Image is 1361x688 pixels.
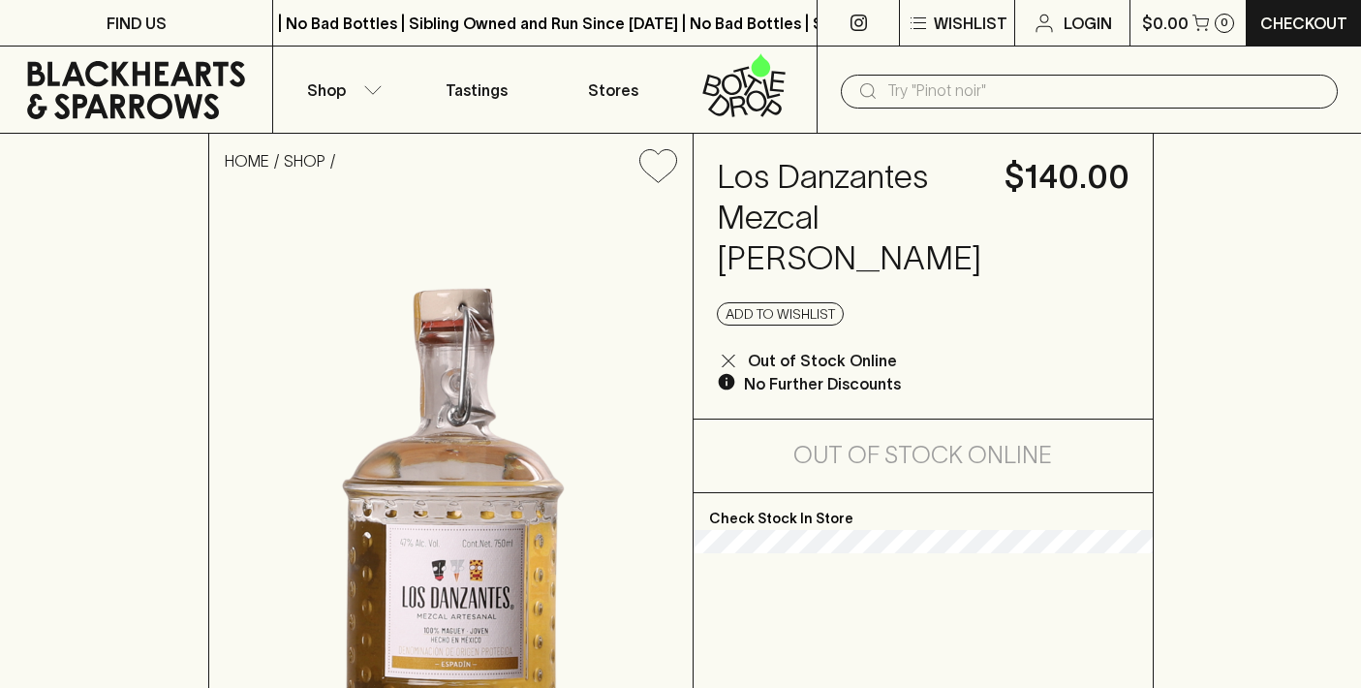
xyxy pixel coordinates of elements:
button: Shop [273,47,409,133]
a: SHOP [284,152,325,170]
button: Add to wishlist [717,302,844,326]
p: 0 [1221,17,1228,28]
p: Shop [307,78,346,102]
p: Tastings [446,78,508,102]
a: Stores [545,47,681,133]
button: Add to wishlist [632,141,685,191]
p: Wishlist [934,12,1007,35]
a: Tastings [409,47,544,133]
input: Try "Pinot noir" [887,76,1322,107]
p: Stores [588,78,638,102]
p: $0.00 [1142,12,1189,35]
h4: Los Danzantes Mezcal [PERSON_NAME] [717,157,981,279]
a: HOME [225,152,269,170]
p: No Further Discounts [744,372,901,395]
p: Login [1064,12,1112,35]
p: Check Stock In Store [694,493,1153,530]
p: Checkout [1260,12,1347,35]
h4: $140.00 [1005,157,1129,198]
h5: Out of Stock Online [793,440,1052,471]
p: Out of Stock Online [748,349,897,372]
p: FIND US [107,12,167,35]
